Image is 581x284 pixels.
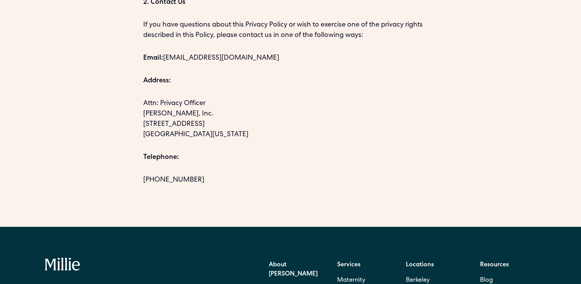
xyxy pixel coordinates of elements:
strong: Email: [143,55,163,62]
p: [PHONE_NUMBER] [143,175,438,185]
p: If you have questions about this Privacy Policy or wish to exercise one of the privacy rights des... [143,20,438,41]
strong: Telephone: [143,154,179,161]
p: ‍ [143,152,438,163]
p: Attn: Privacy Officer [PERSON_NAME], Inc. [STREET_ADDRESS] [GEOGRAPHIC_DATA][US_STATE] [143,99,438,140]
strong: About [PERSON_NAME] [269,262,318,277]
strong: Locations [406,262,434,268]
p: [EMAIL_ADDRESS][DOMAIN_NAME] [143,53,438,63]
strong: Services [337,262,361,268]
strong: Address: [143,77,171,84]
strong: Resources [480,262,509,268]
p: ‍ [143,76,438,86]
